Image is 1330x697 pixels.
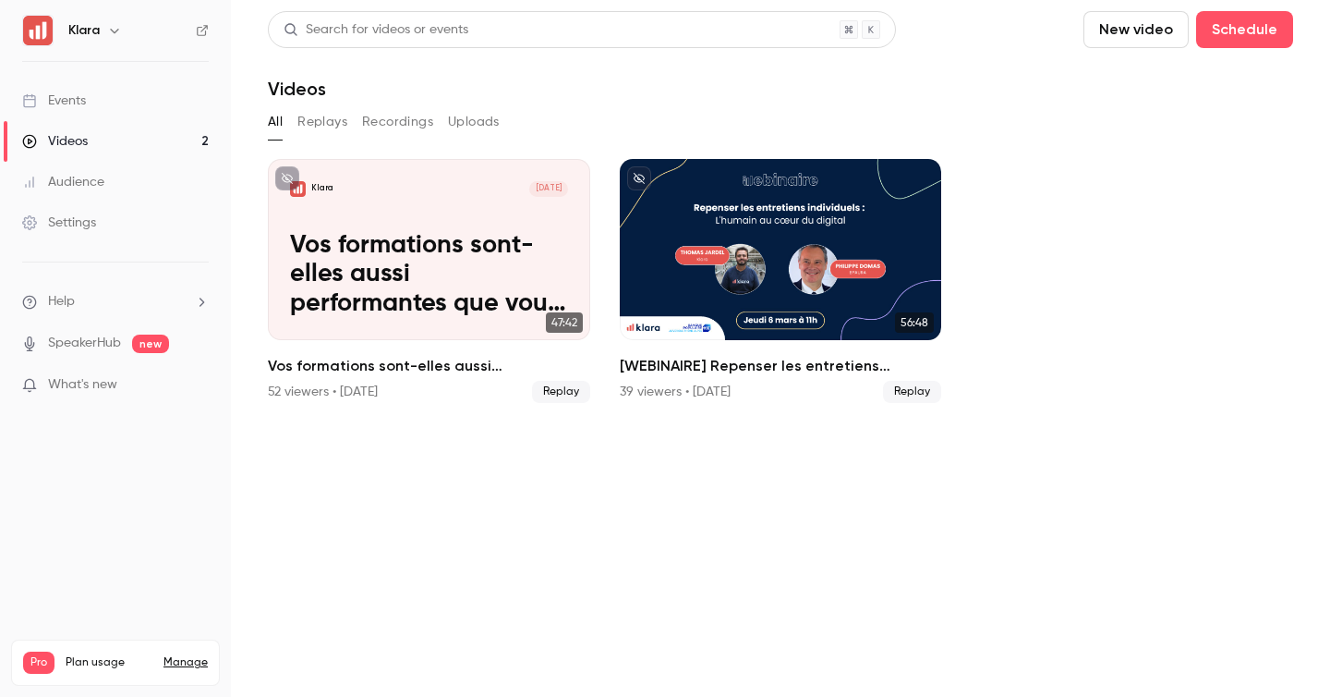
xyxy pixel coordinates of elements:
h1: Videos [268,78,326,100]
span: Replay [532,381,590,403]
span: 47:42 [546,312,583,333]
img: Klara [23,16,53,45]
button: New video [1083,11,1189,48]
div: Events [22,92,86,110]
p: Klara [311,183,333,194]
span: Plan usage [66,655,152,670]
iframe: Noticeable Trigger [187,377,209,394]
h2: [WEBINAIRE] Repenser les entretiens individuels : L'humain au coeur du digital [620,355,942,377]
h6: Klara [68,21,100,40]
span: What's new [48,375,117,395]
span: [DATE] [529,181,568,197]
a: Manage [163,655,208,670]
div: Videos [22,132,88,151]
span: 56:48 [895,312,934,333]
a: SpeakerHub [48,334,121,353]
div: Search for videos or events [284,20,468,40]
button: Replays [297,107,347,137]
div: 39 viewers • [DATE] [620,383,731,401]
span: Pro [23,652,54,674]
div: 52 viewers • [DATE] [268,383,378,401]
span: new [132,335,169,353]
span: Help [48,292,75,312]
a: Vos formations sont-elles aussi performantes que vous le croyez ?Klara[DATE]Vos formations sont-e... [268,159,590,403]
p: Vos formations sont-elles aussi performantes que vous le croyez ? [290,231,569,319]
div: Settings [22,214,96,232]
li: [WEBINAIRE] Repenser les entretiens individuels : L'humain au coeur du digital [620,159,942,403]
li: Vos formations sont-elles aussi performantes que vous le croyez ? [268,159,590,403]
div: Audience [22,173,104,191]
button: Schedule [1196,11,1293,48]
span: Replay [883,381,941,403]
section: Videos [268,11,1293,686]
button: All [268,107,283,137]
a: 56:48[WEBINAIRE] Repenser les entretiens individuels : L'humain au coeur du digital39 viewers • [... [620,159,942,403]
button: Recordings [362,107,433,137]
li: help-dropdown-opener [22,292,209,312]
button: unpublished [627,166,651,190]
button: unpublished [275,166,299,190]
button: Uploads [448,107,500,137]
ul: Videos [268,159,1293,403]
h2: Vos formations sont-elles aussi performantes que vous le croyez ? [268,355,590,377]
